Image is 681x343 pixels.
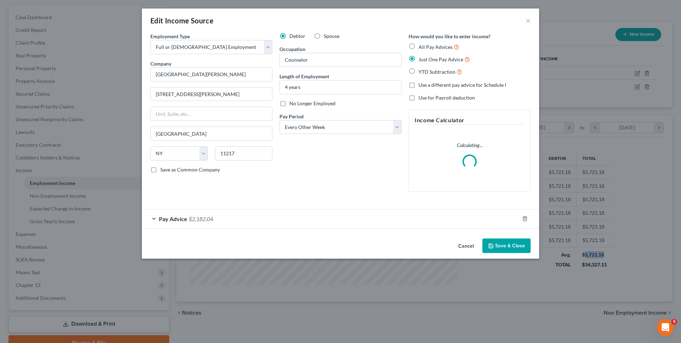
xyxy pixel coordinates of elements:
span: Use a different pay advice for Schedule I [419,82,506,88]
span: Debtor [289,33,305,39]
span: All Pay Advices [419,44,453,50]
input: Search company by name... [150,67,272,81]
span: 5 [671,319,677,325]
div: Edit Income Source [150,16,214,26]
span: YTD Subtraction [419,69,455,75]
span: $2,182.04 [189,215,213,222]
iframe: Intercom live chat [657,319,674,336]
span: Employment Type [150,33,190,39]
span: Spouse [324,33,339,39]
span: Pay Advice [159,215,187,222]
h5: Income Calculator [415,116,525,125]
span: Pay Period [279,113,304,119]
button: Cancel [453,239,480,253]
input: Enter city... [151,127,272,140]
input: ex: 2 years [280,80,401,94]
span: Use for Payroll deduction [419,95,475,101]
span: Just One Pay Advice [419,56,463,62]
input: Unit, Suite, etc... [151,107,272,120]
button: × [526,16,531,25]
button: Save & Close [482,238,531,253]
span: Save as Common Company [160,167,220,173]
span: Company [150,61,171,67]
label: Occupation [279,45,305,53]
input: Enter address... [151,88,272,101]
input: Enter zip... [215,146,272,161]
p: Calculating... [415,142,525,149]
label: Length of Employment [279,73,329,80]
label: How would you like to enter income? [409,33,491,40]
span: No Longer Employed [289,100,336,106]
input: -- [280,53,401,67]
